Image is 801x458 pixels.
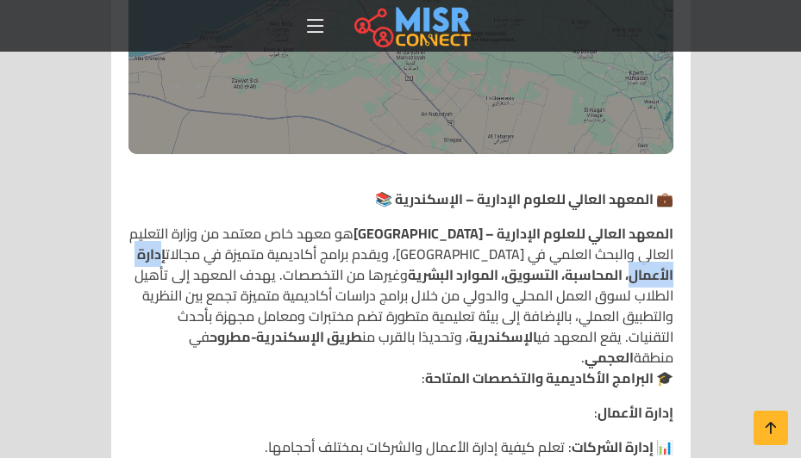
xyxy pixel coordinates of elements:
[137,241,673,288] strong: إدارة الأعمال، المحاسبة، التسويق، الموارد البشرية
[128,402,673,423] p: :
[585,344,634,370] strong: العجمي
[354,220,673,246] strong: المعهد العالي للعلوم الإدارية – [GEOGRAPHIC_DATA]
[128,368,673,388] p: :
[375,186,673,212] strong: 💼 المعهد العالي للعلوم الإدارية – الإسكندرية 📚
[128,436,673,457] p: : تعلم كيفية إدارة الأعمال والشركات بمختلف أحجامها.
[598,399,673,425] strong: إدارة الأعمال
[128,223,673,368] p: هو معهد خاص معتمد من وزارة التعليم العالي والبحث العلمي في [GEOGRAPHIC_DATA]، ويقدم برامج أكاديمي...
[210,324,362,350] strong: طريق الإسكندرية-مطروح
[354,4,470,47] img: main.misr_connect
[469,324,537,350] strong: الإسكندرية
[425,365,673,391] strong: 🎓 البرامج الأكاديمية والتخصصات المتاحة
